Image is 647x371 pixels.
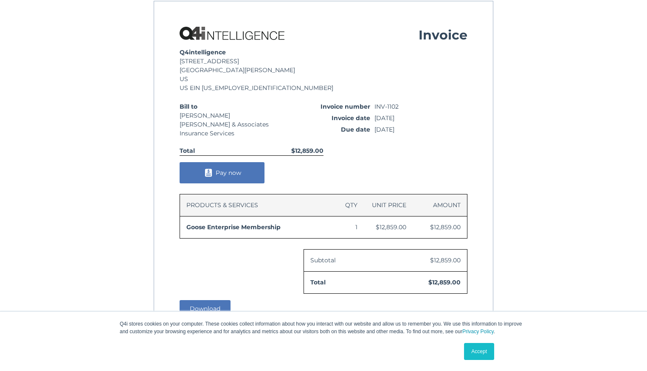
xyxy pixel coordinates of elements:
[291,146,323,155] span: $12,859.00
[335,194,364,216] th: Qty
[180,194,335,216] th: Products & Services
[376,223,406,232] span: $12,859.00
[180,194,467,239] table: Invoice line items table
[304,250,380,272] td: Subtotal
[464,343,494,360] a: Accept
[180,111,275,120] span: [PERSON_NAME]
[308,276,328,289] span: Total
[180,162,264,183] button: Pay now
[180,27,284,40] img: Q4intelligence, LLC logo
[462,329,494,334] a: Privacy Policy
[180,57,467,84] address: [STREET_ADDRESS] [GEOGRAPHIC_DATA][PERSON_NAME] US
[380,250,467,272] td: $12,859.00
[186,223,281,231] span: Goose Enterprise Membership
[216,169,241,177] span: Pay now
[278,102,375,111] span: Invoice number
[426,276,463,289] span: $12,859.00
[180,48,467,57] div: Q4intelligence
[364,194,413,216] th: Unit Price
[180,146,197,155] span: Total
[180,84,467,93] div: US EIN [US_EMPLOYER_IDENTIFICATION_NUMBER]
[180,102,275,111] span: Bill to
[374,114,467,123] time: [DATE]
[419,27,467,44] h1: Invoice
[120,320,527,335] p: Q4i stores cookies on your computer. These cookies collect information about how you interact wit...
[180,120,275,138] div: [PERSON_NAME] & Associates Insurance Services
[374,102,467,111] span: INV-1102
[180,300,231,317] button: Download
[278,114,375,123] span: Invoice date
[413,194,467,216] th: Amount
[278,125,375,134] span: Due date
[335,216,364,239] td: 1
[374,125,467,134] time: [DATE]
[430,223,461,232] span: $12,859.00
